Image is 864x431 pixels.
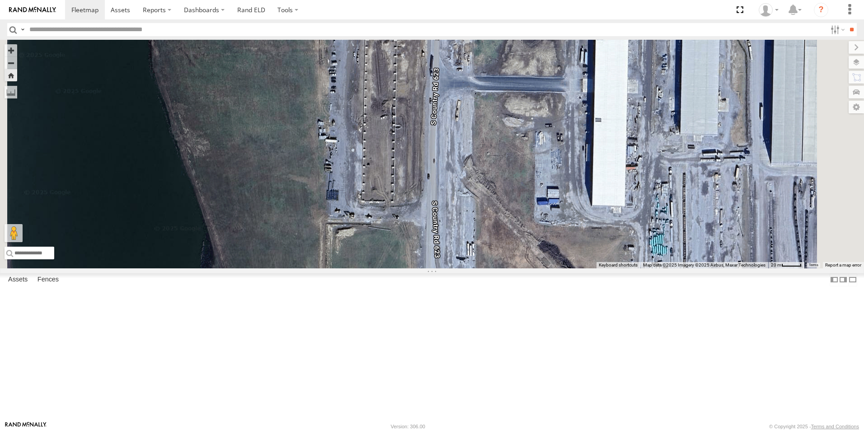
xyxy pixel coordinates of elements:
[33,273,63,286] label: Fences
[839,273,848,286] label: Dock Summary Table to the Right
[5,86,17,98] label: Measure
[19,23,26,36] label: Search Query
[643,262,765,267] span: Map data ©2025 Imagery ©2025 Airbus, Maxar Technologies
[825,262,861,267] a: Report a map error
[809,263,818,267] a: Terms (opens in new tab)
[5,224,23,242] button: Drag Pegman onto the map to open Street View
[5,56,17,69] button: Zoom out
[830,273,839,286] label: Dock Summary Table to the Left
[768,262,804,268] button: Map Scale: 20 m per 41 pixels
[814,3,828,17] i: ?
[849,101,864,113] label: Map Settings
[391,424,425,429] div: Version: 306.00
[811,424,859,429] a: Terms and Conditions
[5,69,17,81] button: Zoom Home
[4,273,32,286] label: Assets
[9,7,56,13] img: rand-logo.svg
[848,273,857,286] label: Hide Summary Table
[771,262,781,267] span: 20 m
[769,424,859,429] div: © Copyright 2025 -
[827,23,846,36] label: Search Filter Options
[756,3,782,17] div: Craig King
[599,262,638,268] button: Keyboard shortcuts
[5,44,17,56] button: Zoom in
[5,422,47,431] a: Visit our Website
